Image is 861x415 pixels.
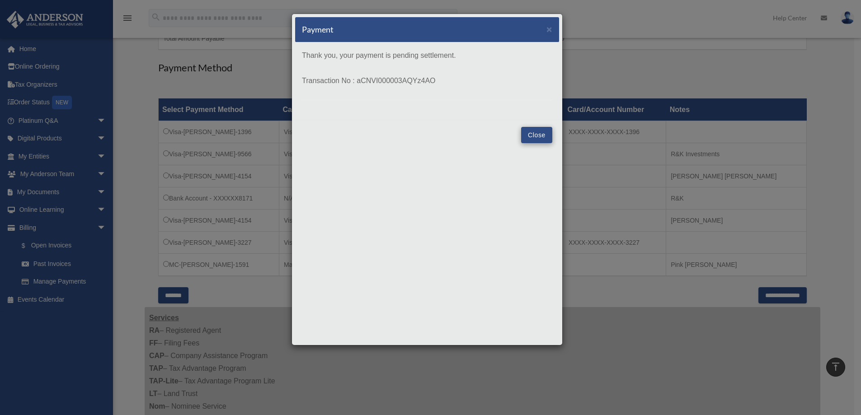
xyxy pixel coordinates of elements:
p: Transaction No : aCNVI000003AQYz4AO [302,75,552,87]
span: × [546,24,552,34]
button: Close [521,127,552,143]
h5: Payment [302,24,334,35]
p: Thank you, your payment is pending settlement. [302,49,552,62]
button: Close [546,24,552,34]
